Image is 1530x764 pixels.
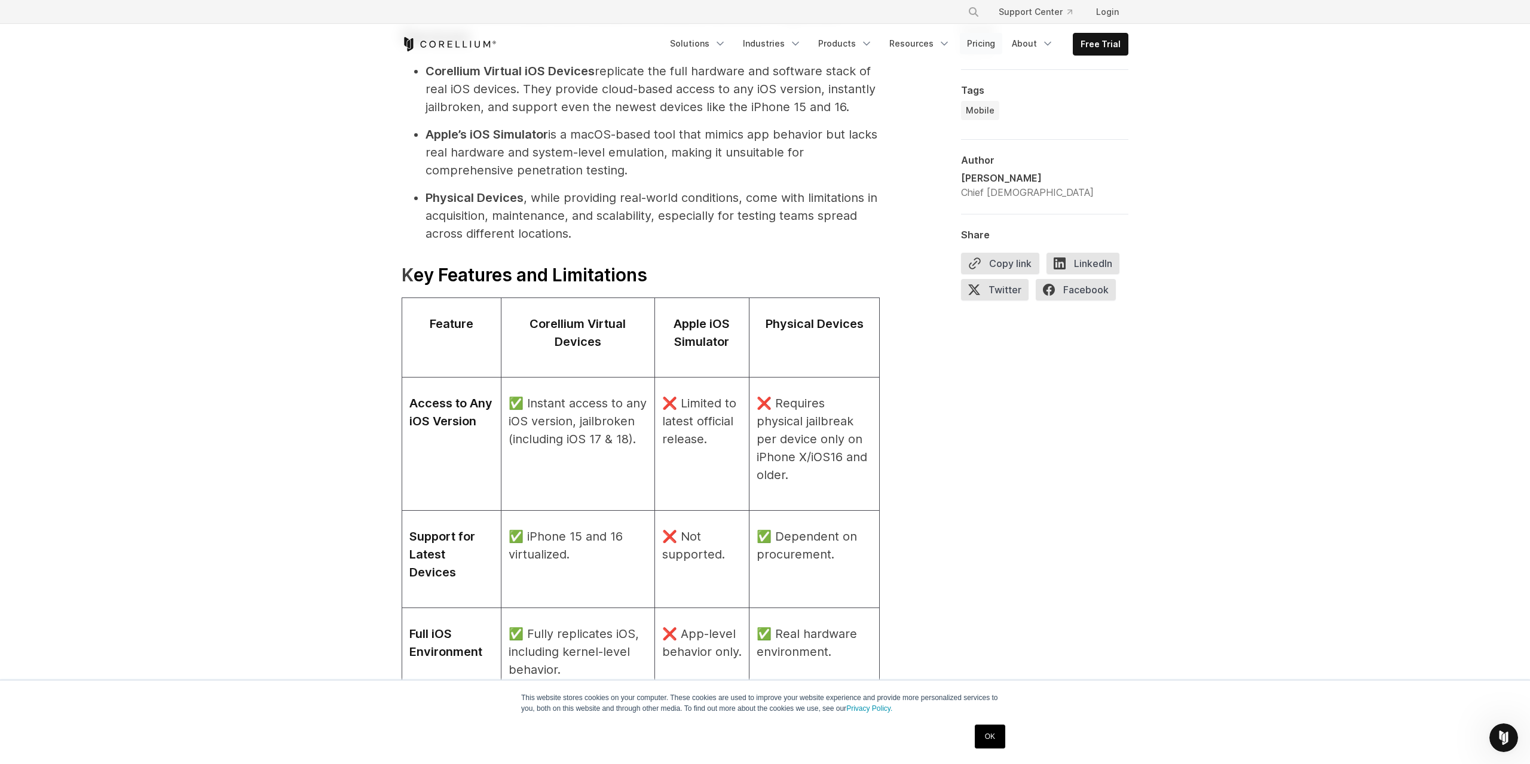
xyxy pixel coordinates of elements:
[426,62,880,116] li: replicate the full hardware and software stack of real iOS devices. They provide cloud-based acce...
[663,33,733,54] a: Solutions
[426,127,548,142] strong: Apple’s iOS Simulator
[1036,279,1123,305] a: Facebook
[662,625,742,661] p: ❌ App-level behavior only.
[1046,253,1127,279] a: LinkedIn
[1073,33,1128,55] a: Free Trial
[757,625,872,661] p: ✅ Real hardware environment.
[953,1,1128,23] div: Navigation Menu
[430,317,473,331] strong: Feature
[961,279,1036,305] a: Twitter
[811,33,880,54] a: Products
[736,33,809,54] a: Industries
[757,394,872,484] p: ❌ Requires physical jailbreak per device only on iPhone X/iOS16 and older.
[402,262,880,289] h3: K
[426,64,595,78] strong: Corellium Virtual iOS Devices
[1489,723,1518,752] iframe: Intercom live chat
[1005,33,1061,54] a: About
[961,171,1094,185] div: [PERSON_NAME]
[521,692,1009,714] p: This website stores cookies on your computer. These cookies are used to improve your website expe...
[757,527,872,563] p: ✅ Dependent on procurement.
[961,279,1029,300] span: Twitter
[509,394,647,448] p: ✅ Instant access to any iOS version, jailbroken (including iOS 17 & 18).
[846,704,892,713] a: Privacy Policy.
[426,189,880,243] li: , while providing real-world conditions, come with limitations in acquisition, maintenance, and s...
[414,264,647,286] span: ey Features and Limitations
[961,229,1128,241] div: Share
[663,33,1128,56] div: Navigation Menu
[1046,253,1119,274] span: LinkedIn
[409,529,475,579] strong: Support for Latest Devices
[409,396,492,428] strong: Access to Any iOS Version
[662,394,742,448] p: ❌ Limited to latest official release.
[961,154,1128,166] div: Author
[426,125,880,179] li: is a macOS-based tool that mimics app behavior but lacks real hardware and system-level emulation...
[674,317,730,349] strong: Apple iOS Simulator
[662,527,742,563] p: ❌ Not supported.
[966,105,994,116] span: Mobile
[530,317,626,349] strong: Corellium Virtual Devices
[426,191,524,205] strong: Physical Devices
[509,527,647,563] p: ✅ iPhone 15 and 16 virtualized.
[975,725,1005,748] a: OK
[961,84,1128,96] div: Tags
[409,627,482,659] strong: Full iOS Environment
[509,625,647,679] p: ✅ Fully replicates iOS, including kernel-level behavior.
[402,37,497,51] a: Corellium Home
[989,1,1082,23] a: Support Center
[961,253,1039,274] button: Copy link
[882,33,957,54] a: Resources
[961,185,1094,200] div: Chief [DEMOGRAPHIC_DATA]
[960,33,1002,54] a: Pricing
[963,1,984,23] button: Search
[766,317,864,331] strong: Physical Devices
[1036,279,1116,300] span: Facebook
[961,101,999,120] a: Mobile
[1087,1,1128,23] a: Login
